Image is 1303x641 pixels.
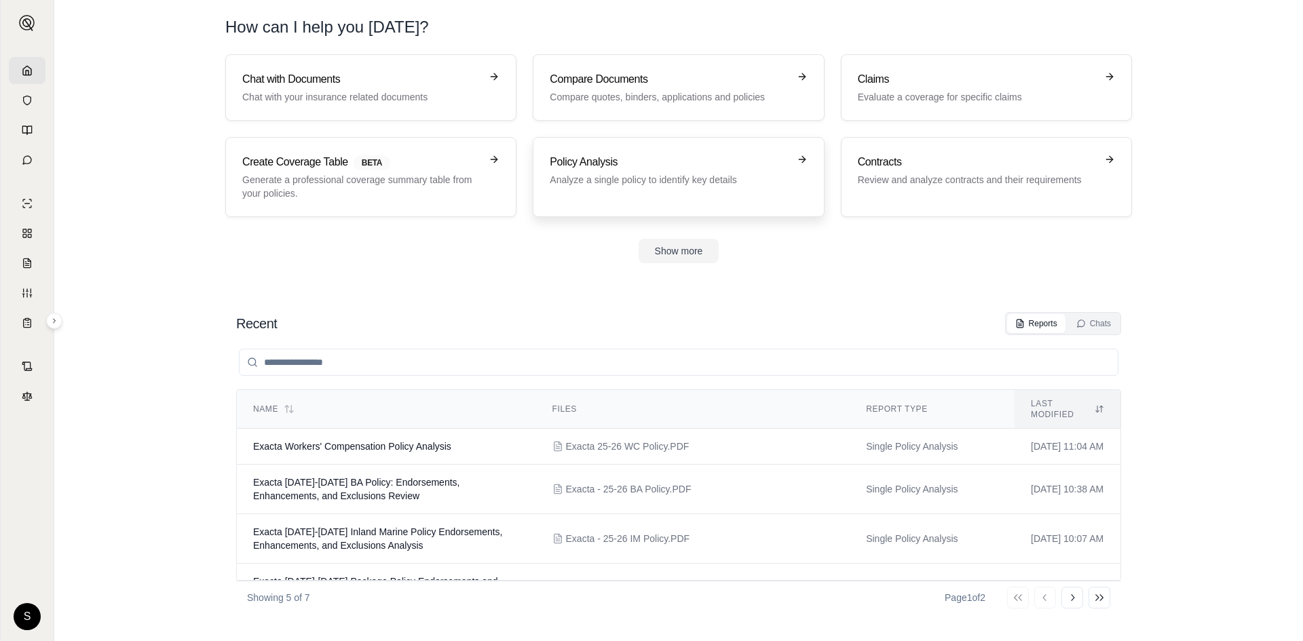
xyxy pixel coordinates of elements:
[9,57,45,84] a: Home
[858,154,1096,170] h3: Contracts
[236,314,277,333] h2: Recent
[566,440,690,453] span: Exacta 25-26 WC Policy.PDF
[9,353,45,380] a: Contract Analysis
[841,137,1132,217] a: ContractsReview and analyze contracts and their requirements
[1068,314,1119,333] button: Chats
[242,90,480,104] p: Chat with your insurance related documents
[247,591,310,604] p: Showing 5 of 7
[242,154,480,170] h3: Create Coverage Table
[550,90,788,104] p: Compare quotes, binders, applications and policies
[858,90,1096,104] p: Evaluate a coverage for specific claims
[253,441,451,452] span: Exacta Workers' Compensation Policy Analysis
[550,154,788,170] h3: Policy Analysis
[225,54,516,121] a: Chat with DocumentsChat with your insurance related documents
[850,429,1015,465] td: Single Policy Analysis
[536,390,850,429] th: Files
[19,15,35,31] img: Expand sidebar
[242,173,480,200] p: Generate a professional coverage summary table from your policies.
[9,250,45,277] a: Claim Coverage
[253,526,503,551] span: Exacta 2025-2026 Inland Marine Policy Endorsements, Enhancements, and Exclusions Analysis
[858,71,1096,88] h3: Claims
[639,239,719,263] button: Show more
[1076,318,1111,329] div: Chats
[533,54,824,121] a: Compare DocumentsCompare quotes, binders, applications and policies
[850,514,1015,564] td: Single Policy Analysis
[850,564,1015,613] td: Single Policy Analysis
[9,147,45,174] a: Chat
[9,220,45,247] a: Policy Comparisons
[566,532,690,545] span: Exacta - 25-26 IM Policy.PDF
[850,390,1015,429] th: Report Type
[1015,429,1120,465] td: [DATE] 11:04 AM
[253,477,459,501] span: Exacta 2025-2026 BA Policy: Endorsements, Enhancements, and Exclusions Review
[533,137,824,217] a: Policy AnalysisAnalyze a single policy to identify key details
[242,71,480,88] h3: Chat with Documents
[1007,314,1065,333] button: Reports
[1015,465,1120,514] td: [DATE] 10:38 AM
[253,404,520,414] div: Name
[9,117,45,144] a: Prompt Library
[253,576,498,600] span: Exacta 2025-2026 Package Policy Endorsements and Exclusions Analysis
[566,482,692,496] span: Exacta - 25-26 BA Policy.PDF
[1015,514,1120,564] td: [DATE] 10:07 AM
[225,16,1132,38] h1: How can I help you [DATE]?
[841,54,1132,121] a: ClaimsEvaluate a coverage for specific claims
[858,173,1096,187] p: Review and analyze contracts and their requirements
[14,603,41,630] div: S
[1015,318,1057,329] div: Reports
[46,313,62,329] button: Expand sidebar
[9,383,45,410] a: Legal Search Engine
[550,71,788,88] h3: Compare Documents
[1015,564,1120,613] td: [DATE] 08:16 AM
[9,309,45,336] a: Coverage Table
[550,173,788,187] p: Analyze a single policy to identify key details
[9,87,45,114] a: Documents Vault
[354,155,390,170] span: BETA
[225,137,516,217] a: Create Coverage TableBETAGenerate a professional coverage summary table from your policies.
[1031,398,1104,420] div: Last modified
[9,279,45,307] a: Custom Report
[9,190,45,217] a: Single Policy
[14,9,41,37] button: Expand sidebar
[850,465,1015,514] td: Single Policy Analysis
[945,591,985,604] div: Page 1 of 2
